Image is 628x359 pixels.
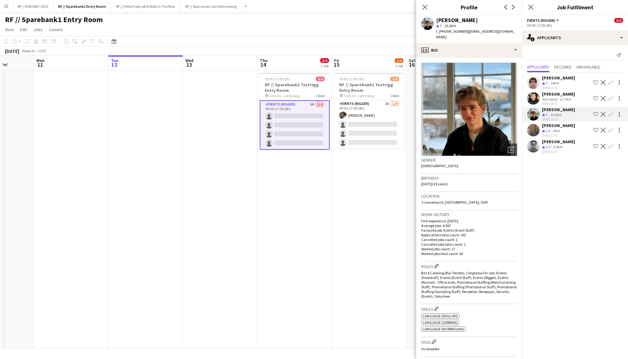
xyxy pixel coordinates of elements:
a: Jobs [31,26,45,34]
span: 1 Role [316,93,325,98]
span: 16 [408,61,416,68]
button: RF // KVADRAT 2025 [13,0,53,12]
button: RF // Sparebank1 Entry Room [53,0,111,12]
h3: Location [421,193,517,199]
span: 0/4 [316,77,325,81]
div: [PERSON_NAME] [542,75,575,81]
span: 09:00-17:00 (8h) [339,77,364,81]
h3: Roles [421,263,517,269]
span: 15 [333,61,339,68]
div: 5.4km [552,144,564,150]
app-job-card: 09:00-17:00 (8h)0/4RF // Sparebank1 Testrigg Entry Room X Ide AS - Lørenskog1 RoleEvents (Rigger)... [260,73,330,150]
span: Language (English) [423,314,458,318]
p: Worked jobs total count: 42 [421,251,517,256]
span: 13 [184,61,193,68]
span: | [EMAIL_ADDRESS][DOMAIN_NAME] [436,29,515,39]
div: 1 Job [321,64,329,68]
span: 09:00-17:00 (8h) [265,77,290,81]
h3: Tags [421,338,517,345]
span: 3 [440,23,442,28]
span: [DATE] (19 years) [421,182,448,186]
a: View [2,26,16,34]
h3: Gender [421,157,517,163]
span: Tue [111,58,118,63]
div: [PERSON_NAME] [542,139,575,144]
app-card-role: Events (Rigger)5A0/409:00-17:00 (8h) [260,100,330,150]
span: 12 [110,61,118,68]
div: [DATE] [5,48,19,54]
h3: RF // Sparebank1 Testrigg Entry Room [334,82,404,93]
span: Language (Norwegian) [423,327,464,331]
div: 14km [549,81,560,86]
div: [PERSON_NAME] [436,17,478,23]
span: X Ide AS - Lørenskog [269,93,300,98]
p: First experience: [DATE] [421,219,517,223]
div: [PERSON_NAME] [542,107,575,112]
span: 0/4 [320,58,329,63]
span: Declined [554,65,571,69]
span: 1 Role [390,93,399,98]
span: Week 32 [21,49,36,53]
span: Thu [260,58,268,63]
div: Open photos pop-in [505,144,517,156]
button: RF // Specsavers Juli Aktivisering [180,0,242,12]
div: 6km [552,128,561,134]
button: RF // Hello Fresh på A Walk In The Park [111,0,180,12]
span: 14 [259,61,268,68]
div: 15.6km [549,112,563,118]
span: Edit [20,27,27,32]
a: Edit [17,26,30,34]
p: Cancelled jobs total count: 2 [421,242,517,247]
div: [DATE] 17:31 [542,134,575,138]
p: Cancelled jobs count: 2 [421,237,517,242]
img: Crew avatar or photo [421,63,517,156]
span: Comms [49,27,63,32]
div: [DATE] 14:51 [542,86,575,90]
span: Mon [36,58,45,63]
p: Incomplete [421,347,517,351]
span: 1/4 [395,58,403,63]
span: Jobs [33,27,43,32]
span: 0/4 [614,18,623,23]
div: [PERSON_NAME] [542,123,575,128]
span: 15.6km [443,23,457,28]
span: 1 Lovisenlund, [GEOGRAPHIC_DATA], 0287 [421,200,488,205]
span: Events (Rigger) [527,18,555,23]
span: 2.6 [546,128,550,133]
span: t. [PHONE_NUMBER] [436,29,469,34]
span: Bar & Catering (Bar Tender), Congresso On-site, Events (Doorstaff), Events (Event Staff), Events ... [421,271,517,299]
div: CEST [39,49,47,53]
p: Applications total count: 162 [421,233,517,237]
span: 3 [546,112,548,117]
span: [DEMOGRAPHIC_DATA] [421,163,458,168]
button: Events (Rigger) [527,18,560,23]
div: [DATE] 15:13 [542,117,575,121]
span: 1/4 [390,77,399,81]
h3: Job Fulfilment [522,3,628,11]
span: View [5,27,14,32]
span: 11 [36,61,45,68]
h3: Profile [416,3,522,11]
div: [DATE] 12:34 [542,150,575,154]
div: Applicants [522,30,628,45]
p: Worked jobs count: 17 [421,247,517,251]
h3: Skills [421,305,517,312]
app-card-role: Events (Rigger)2A1/409:00-17:00 (8h)[PERSON_NAME] [334,100,404,149]
div: 1 Job [395,64,403,68]
span: Fri [334,58,339,63]
h3: RF // Sparebank1 Testrigg Entry Room [260,82,330,93]
span: 3.6 [546,144,550,149]
div: 09:00-17:00 (8h) [527,23,623,28]
div: [DATE] 18:57 [542,102,575,106]
h3: Birthday [421,175,517,181]
div: [PERSON_NAME] [542,91,575,97]
span: Sat [409,58,416,63]
app-job-card: 09:00-17:00 (8h)1/4RF // Sparebank1 Testrigg Entry Room X Ide AS - Lørenskog1 RoleEvents (Rigger)... [334,73,404,149]
div: 13.7km [558,97,572,102]
div: Bio [416,43,522,58]
span: Wed [185,58,193,63]
span: Unavailable [576,65,600,69]
p: Average jobs: 4.667 [421,223,517,228]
